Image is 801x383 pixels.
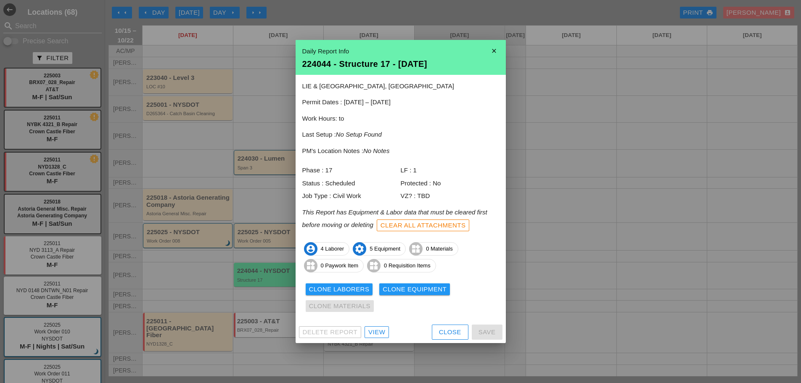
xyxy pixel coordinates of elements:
[432,325,468,340] button: Close
[377,219,470,231] button: Clear All Attachments
[304,259,317,272] i: widgets
[306,283,373,295] button: Clone Laborers
[363,147,390,154] i: No Notes
[302,82,499,91] p: LIE & [GEOGRAPHIC_DATA], [GEOGRAPHIC_DATA]
[367,259,436,272] span: 0 Requisition Items
[302,166,401,175] div: Phase : 17
[336,131,382,138] i: No Setup Found
[302,146,499,156] p: PM's Location Notes :
[302,98,499,107] p: Permit Dates : [DATE] – [DATE]
[304,259,364,272] span: 0 Paywork Item
[302,179,401,188] div: Status : Scheduled
[302,114,499,124] p: Work Hours: to
[302,191,401,201] div: Job Type : Civil Work
[439,328,461,337] div: Close
[381,221,466,230] div: Clear All Attachments
[368,328,385,337] div: View
[486,42,502,59] i: close
[353,242,405,256] span: 5 Equipment
[409,242,423,256] i: widgets
[383,285,447,294] div: Clone Equipment
[353,242,366,256] i: settings
[401,179,499,188] div: Protected : No
[410,242,458,256] span: 0 Materials
[304,242,349,256] span: 4 Laborer
[302,47,499,56] div: Daily Report Info
[302,130,499,140] p: Last Setup :
[379,283,450,295] button: Clone Equipment
[302,60,499,68] div: 224044 - Structure 17 - [DATE]
[302,209,487,228] i: This Report has Equipment & Labor data that must be cleared first before moving or deleting
[304,242,317,256] i: account_circle
[367,259,381,272] i: widgets
[401,166,499,175] div: LF : 1
[365,326,389,338] a: View
[309,285,370,294] div: Clone Laborers
[401,191,499,201] div: VZ? : TBD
